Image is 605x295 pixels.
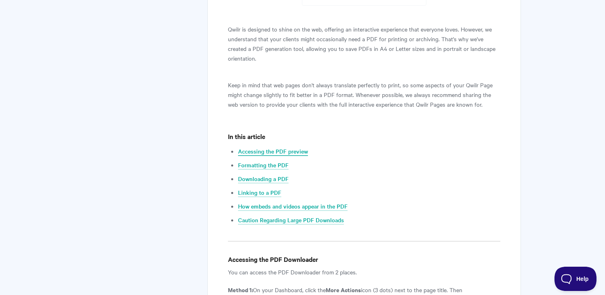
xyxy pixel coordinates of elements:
a: Caution Regarding Large PDF Downloads [238,216,344,225]
iframe: Toggle Customer Support [554,267,597,291]
a: Formatting the PDF [238,161,289,170]
a: How embeds and videos appear in the PDF [238,202,348,211]
a: Linking to a PDF [238,188,281,197]
p: You can access the PDF Downloader from 2 places. [228,267,500,277]
p: Keep in mind that web pages don't always translate perfectly to print, so some aspects of your Qw... [228,80,500,109]
strong: Method 1: [228,285,253,294]
a: Accessing the PDF preview [238,147,308,156]
a: Downloading a PDF [238,175,289,183]
strong: More Actions [326,285,361,294]
h4: Accessing the PDF Downloader [228,254,500,264]
p: Qwilr is designed to shine on the web, offering an interactive experience that everyone loves. Ho... [228,24,500,63]
h4: In this article [228,131,500,141]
